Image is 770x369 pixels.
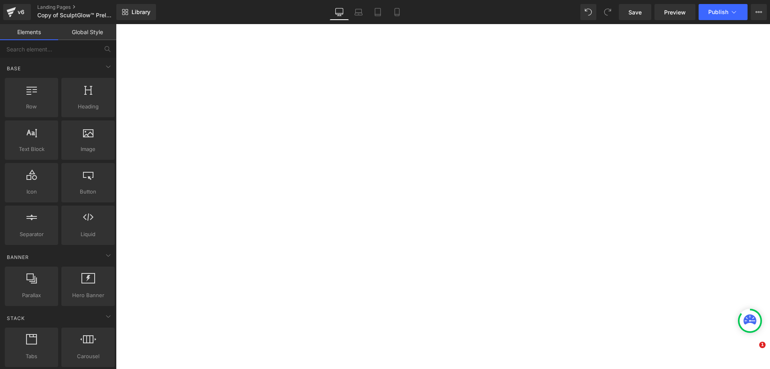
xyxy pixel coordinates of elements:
span: Text Block [7,145,56,153]
a: Preview [654,4,695,20]
span: Row [7,102,56,111]
span: Carousel [64,352,112,361]
button: Publish [699,4,748,20]
a: Tablet [368,4,387,20]
iframe: Intercom live chat [743,342,762,361]
span: Library [132,8,150,16]
a: Mobile [387,4,407,20]
div: v6 [16,7,26,17]
button: More [751,4,767,20]
a: v6 [3,4,31,20]
span: Parallax [7,291,56,300]
button: Undo [580,4,596,20]
span: Save [628,8,642,16]
span: Stack [6,314,26,322]
a: Global Style [58,24,116,40]
a: New Library [116,4,156,20]
a: Laptop [349,4,368,20]
span: 1 [759,342,766,348]
span: Preview [664,8,686,16]
span: Base [6,65,22,72]
span: Copy of SculptGlow™ Prelender for Flabby Arms [37,12,114,18]
a: Desktop [330,4,349,20]
button: Redo [600,4,616,20]
a: Landing Pages [37,4,130,10]
span: Separator [7,230,56,239]
span: Banner [6,253,30,261]
span: Heading [64,102,112,111]
span: Icon [7,188,56,196]
span: Publish [708,9,728,15]
span: Hero Banner [64,291,112,300]
span: Button [64,188,112,196]
span: Liquid [64,230,112,239]
span: Tabs [7,352,56,361]
span: Image [64,145,112,153]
